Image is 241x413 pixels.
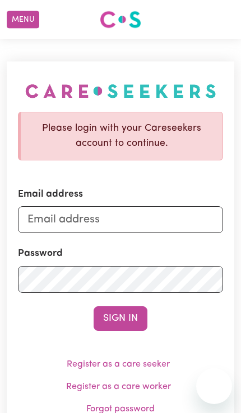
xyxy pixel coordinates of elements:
label: Password [18,246,63,261]
input: Email address [18,206,223,233]
p: Please login with your Careseekers account to continue. [30,121,214,151]
img: Careseekers logo [100,10,141,30]
iframe: Button to launch messaging window [196,368,232,404]
label: Email address [18,187,83,202]
a: Register as a care worker [66,382,171,391]
button: Menu [7,11,39,29]
button: Sign In [94,306,147,331]
a: Register as a care seeker [67,360,170,369]
a: Careseekers logo [100,7,141,32]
